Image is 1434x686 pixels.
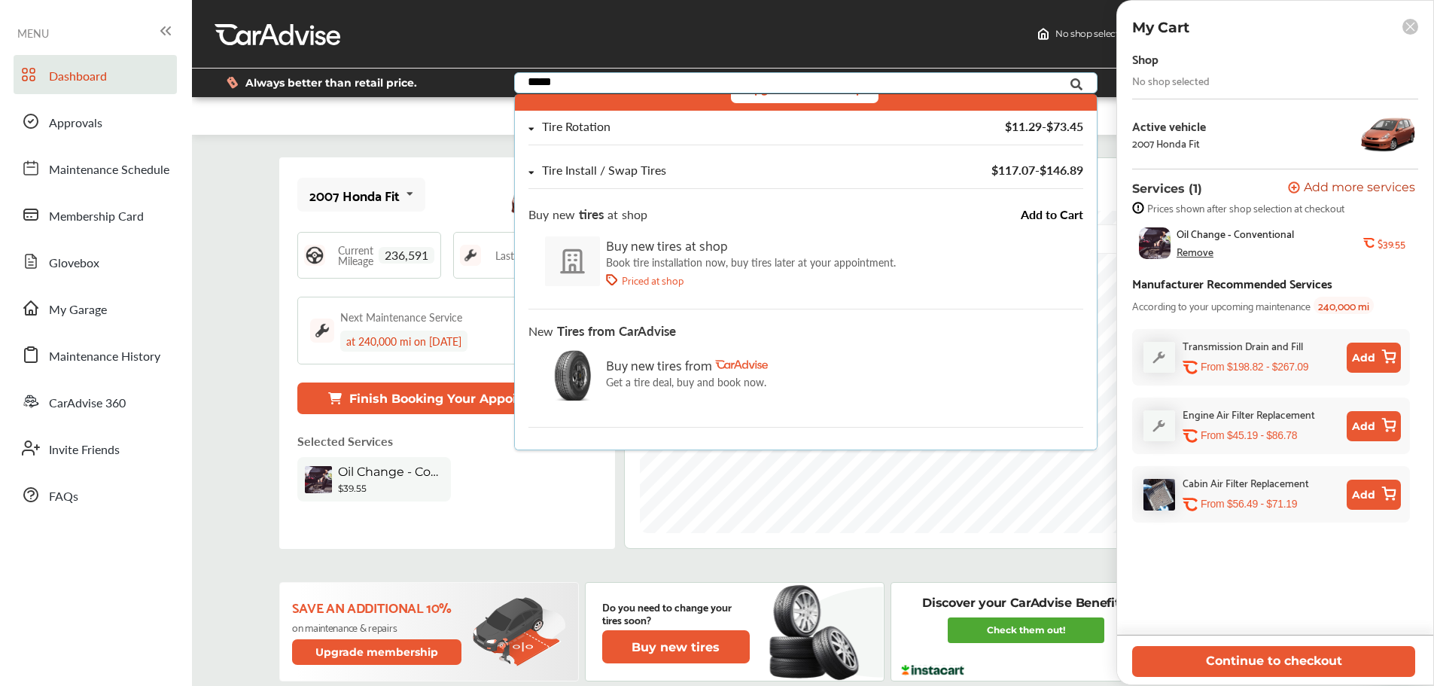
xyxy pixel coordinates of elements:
p: Book tire installation now, buy tires later at your appointment. [606,256,896,268]
a: Maintenance Schedule [14,148,177,188]
div: 2007 Honda Fit [309,188,400,203]
span: According to your upcoming maintenance [1132,297,1311,314]
div: at 240,000 mi on [DATE] [340,331,467,352]
div: No shop selected [1132,75,1210,87]
span: 236,591 [379,247,434,264]
div: Remove [1177,245,1213,258]
div: Tire Install / Swap Tires [542,164,666,177]
span: Always better than retail price. [245,78,417,88]
img: maintenance_logo [310,319,334,343]
img: maintenance_logo [460,245,481,266]
span: Glovebox [49,254,99,273]
div: Buy new at shop [528,208,647,221]
div: 2007 Honda Fit [1132,137,1200,149]
div: Buy new tires from [606,352,768,376]
a: Maintenance History [14,335,177,374]
span: $11.29 - $73.45 [1004,117,1082,135]
span: Prices shown after shop selection at checkout [1147,202,1344,214]
a: My Garage [14,288,177,328]
img: 3262_st0640_046.jpg [1358,111,1418,157]
b: $39.55 [1378,237,1405,249]
div: Transmission Drain and Fill [1183,337,1303,354]
span: My Garage [49,300,107,320]
span: Last Service [495,250,550,261]
div: Manufacturer Recommended Services [1132,273,1332,293]
p: Do you need to change your tires soon? [602,600,750,626]
div: Active vehicle [1132,119,1206,133]
img: steering_logo [304,245,325,266]
a: Invite Friends [14,428,177,468]
p: From $56.49 - $71.19 [1201,497,1297,511]
img: mobile_3262_st0640_046.jpg [507,161,597,229]
button: Finish Booking Your Appointment [297,383,594,414]
p: Save an additional 10% [292,599,464,615]
div: Cabin Air Filter Replacement [1183,474,1309,491]
p: From $45.19 - $86.78 [1201,428,1297,443]
span: tires [579,205,604,223]
img: new_tires_logo.0a1ed786.svg [545,349,600,401]
span: MENU [17,27,49,39]
span: Current Mileage [333,245,379,266]
a: Glovebox [14,242,177,281]
p: Priced at shop [622,274,684,286]
span: No shop selected [1055,28,1130,40]
button: Buy new tires [602,630,750,663]
img: tire-at-shop.8d87e6de.svg [545,236,600,287]
span: $117.07 - $146.89 [991,161,1082,178]
img: cabin-air-filter-replacement-thumb.jpg [1143,479,1175,511]
span: Invite Friends [49,441,120,460]
div: Next Maintenance Service [340,309,462,325]
button: Upgrade membership [292,639,462,665]
div: Buy new tires at shop [606,233,896,256]
img: price-tag.a6a2772c.svg [606,274,618,286]
img: oil-change-thumb.jpg [305,466,332,493]
div: Shop [1132,48,1158,69]
img: oil-change-thumb.jpg [1139,227,1171,259]
div: Add to Cart [1020,209,1082,221]
img: instacart-logo.217963cc.svg [900,665,967,675]
span: CarAdvise 360 [49,394,126,413]
p: Selected Services [297,432,393,450]
a: Check them out! [948,617,1104,643]
span: Approvals [49,114,102,133]
button: Add [1347,343,1401,373]
a: Dashboard [14,55,177,94]
p: Get a tire deal, buy and book now. [606,376,768,388]
a: Add more services [1288,181,1418,196]
p: My Cart [1132,19,1189,36]
div: New [528,325,676,337]
span: Add more services [1304,181,1415,196]
span: Oil Change - Conventional [1177,227,1294,239]
img: CarAdvise-Logo.a185816e.svg [715,360,768,369]
b: $39.55 [338,483,367,494]
a: Buy new tires [602,630,753,663]
img: header-home-logo.8d720a4f.svg [1037,28,1049,40]
span: FAQs [49,487,78,507]
span: Maintenance Schedule [49,160,169,180]
span: Maintenance History [49,347,160,367]
span: 240,000 mi [1314,297,1374,314]
img: new-tire.a0c7fe23.svg [768,578,867,685]
button: Continue to checkout [1132,646,1415,677]
span: Dashboard [49,67,107,87]
img: default_wrench_icon.d1a43860.svg [1143,342,1175,373]
button: Add [1347,480,1401,510]
a: CarAdvise 360 [14,382,177,421]
p: Services (1) [1132,181,1202,196]
button: Add more services [1288,181,1415,196]
img: update-membership.81812027.svg [473,597,566,667]
img: dollor_label_vector.a70140d1.svg [227,76,238,89]
img: info-strock.ef5ea3fe.svg [1132,202,1144,214]
p: on maintenance & repairs [292,621,464,633]
img: default_wrench_icon.d1a43860.svg [1143,410,1175,441]
button: Add [1347,411,1401,441]
div: Engine Air Filter Replacement [1183,405,1315,422]
span: Oil Change - Conventional [338,465,443,479]
p: Discover your CarAdvise Benefits! [922,595,1129,611]
a: Membership Card [14,195,177,234]
p: From $198.82 - $267.09 [1201,360,1308,374]
a: FAQs [14,475,177,514]
a: Approvals [14,102,177,141]
span: Tires from CarAdvise [557,322,676,340]
span: Membership Card [49,207,144,227]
